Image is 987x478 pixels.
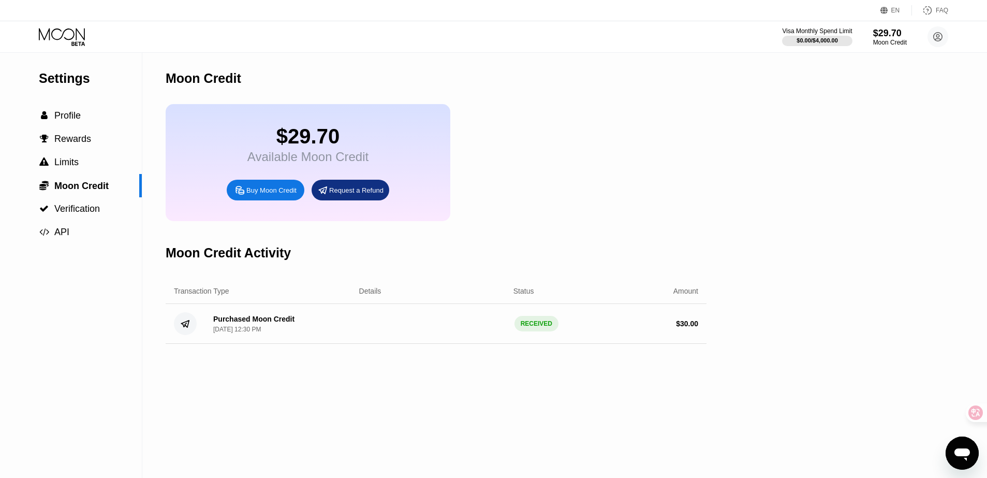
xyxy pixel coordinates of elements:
[329,186,384,195] div: Request a Refund
[891,7,900,14] div: EN
[359,287,381,295] div: Details
[213,326,261,333] div: [DATE] 12:30 PM
[39,71,142,86] div: Settings
[41,111,48,120] span: 
[54,204,100,214] span: Verification
[247,125,369,148] div: $29.70
[247,150,369,164] div: Available Moon Credit
[40,134,49,143] span: 
[676,320,698,328] div: $ 30.00
[174,287,229,295] div: Transaction Type
[912,5,948,16] div: FAQ
[39,157,49,167] span: 
[312,180,389,200] div: Request a Refund
[873,39,907,46] div: Moon Credit
[513,287,534,295] div: Status
[39,180,49,191] span: 
[227,180,304,200] div: Buy Moon Credit
[873,28,907,39] div: $29.70
[673,287,698,295] div: Amount
[514,316,558,331] div: RECEIVED
[54,227,69,237] span: API
[782,27,852,46] div: Visa Monthly Spend Limit$0.00/$4,000.00
[936,7,948,14] div: FAQ
[39,227,49,237] span: 
[39,111,49,120] div: 
[39,204,49,213] span: 
[946,437,979,470] iframe: 用于启动消息传送窗口的按钮，正在对话
[166,245,291,260] div: Moon Credit Activity
[213,315,294,323] div: Purchased Moon Credit
[880,5,912,16] div: EN
[54,157,79,167] span: Limits
[873,28,907,46] div: $29.70Moon Credit
[54,134,91,144] span: Rewards
[54,181,109,191] span: Moon Credit
[166,71,241,86] div: Moon Credit
[54,110,81,121] span: Profile
[39,134,49,143] div: 
[782,27,852,35] div: Visa Monthly Spend Limit
[246,186,297,195] div: Buy Moon Credit
[797,37,838,44] div: $0.00 / $4,000.00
